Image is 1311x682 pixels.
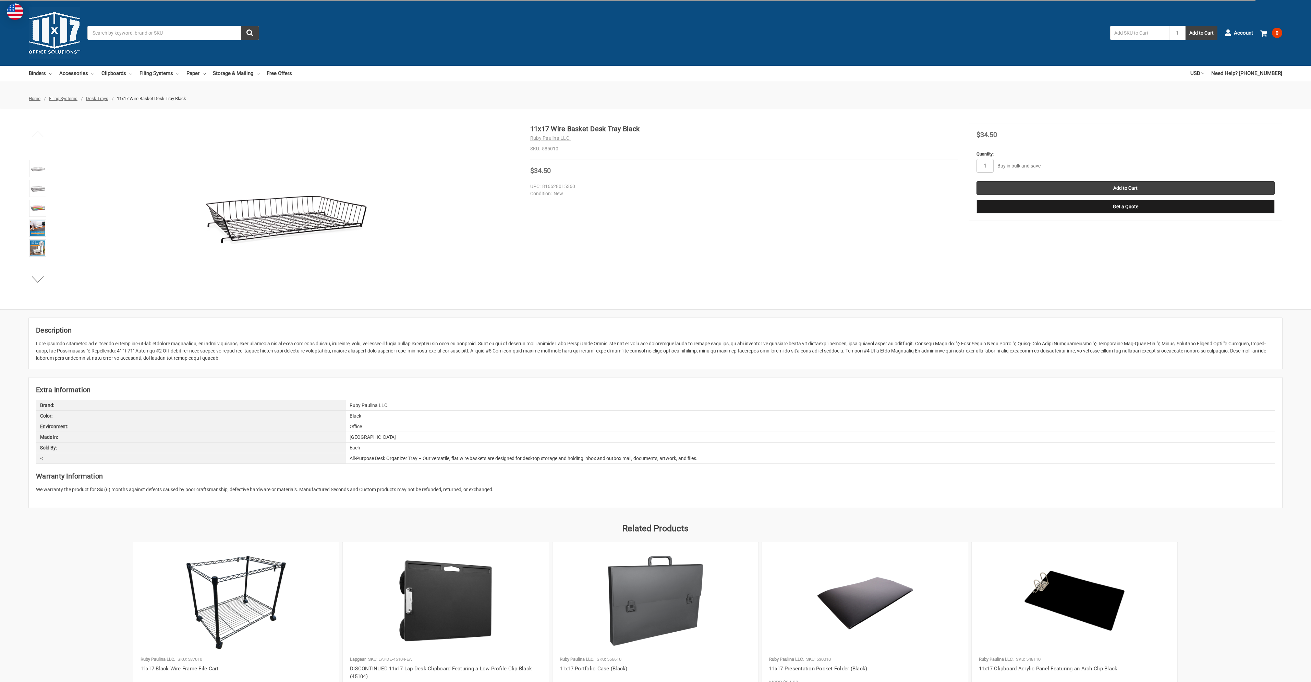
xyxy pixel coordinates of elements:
dt: SKU: [530,145,540,152]
a: Accessories [59,66,94,81]
p: SKU: LAPDE-45104-EA [368,656,412,663]
span: 11x17 Wire Basket Desk Tray Black [117,96,186,101]
span: Account [1234,29,1253,37]
p: Ruby Paulina LLC. [141,656,175,663]
p: Ruby Paulina LLC. [979,656,1013,663]
div: •: [36,453,346,463]
img: 11x17 Wire Basket Desk Tray Black [30,240,45,256]
button: Add to Cart [1186,26,1217,40]
p: SKU: 587010 [178,656,202,663]
a: 11x17 Presentation Pocket Folder (Black) [769,666,867,672]
p: Ruby Paulina LLC. [769,656,804,663]
a: Clipboards [101,66,132,81]
img: 11x17.com [29,7,80,59]
img: 11x17 Lap Desk Clipboard Featuring a Low Profile Clip Black (45104) [350,549,542,652]
span: $34.50 [976,131,997,139]
p: SKU: 566610 [597,656,621,663]
a: Need Help? [PHONE_NUMBER] [1211,66,1282,81]
p: SKU: 530010 [806,656,831,663]
h2: Related Products [29,522,1282,535]
button: Next [27,272,48,286]
input: Add to Cart [976,181,1275,195]
img: 11x17 Wire Basket Desk Tray Black [200,124,371,295]
img: 11x17 Clipboard Acrylic Panel Featuring an Arch Clip Black [979,549,1170,652]
a: USD [1190,66,1204,81]
h2: Warranty Information [36,471,1275,481]
a: Account [1225,24,1253,42]
span: $34.50 [530,166,551,175]
h1: 11x17 Wire Basket Desk Tray Black [530,124,958,134]
p: Lapgear [350,656,366,663]
p: SKU: 548110 [1016,656,1041,663]
a: Binders [29,66,52,81]
dd: New [530,190,955,197]
label: Quantity: [976,151,1275,158]
img: 11x17 Wire Basket Desk Tray Black [30,161,45,176]
button: Previous [27,127,48,141]
a: 11x17 Black Wire Frame File Cart [141,666,219,672]
a: 11x17 Portfolio Case (Black) [560,666,628,672]
img: 11”x17” Wire Baskets (585010) Black Coated [30,201,45,216]
a: DISCONTINUED 11x17 Lap Desk Clipboard Featuring a Low Profile Clip Black (45104) [350,666,532,680]
span: 0 [1272,28,1282,38]
div: Made in: [36,432,346,442]
dd: 816628015360 [530,183,955,190]
a: 11x17 Clipboard Acrylic Panel Featuring an Arch Clip Black [979,666,1118,672]
button: Get a Quote [976,200,1275,213]
input: Add SKU to Cart [1110,26,1169,40]
h2: Extra Information [36,385,1275,395]
div: Each [346,443,1275,453]
p: We warranty the product for Six (6) months against defects caused by poor craftsmanship, defectiv... [36,486,1275,493]
a: Home [29,96,40,101]
a: Storage & Mailing [213,66,259,81]
img: 11x17 Wire Basket Desk Tray Black [30,221,45,236]
div: Environment: [36,421,346,432]
div: Office [346,421,1275,432]
div: [GEOGRAPHIC_DATA] [346,432,1275,442]
a: 0 [1260,24,1282,42]
div: All-Purpose Desk Organizer Tray – Our versatile, flat wire baskets are designed for desktop stora... [346,453,1275,463]
a: Free Offers [267,66,292,81]
p: Ruby Paulina LLC. [560,656,594,663]
img: 11x17 Presentation Pocket Folder (Black) [769,549,961,652]
a: Desk Trays [86,96,108,101]
div: Sold By: [36,443,346,453]
img: 11x17 Black Wire Frame File Cart [141,549,332,652]
div: Color: [36,411,346,421]
img: 11x17 Wire Basket Desk Tray Black [30,181,45,196]
img: 11x17 Portfolio Case (Black) [560,549,751,652]
a: Paper [186,66,206,81]
div: Ruby Paulina LLC. [346,400,1275,410]
a: Buy in bulk and save [997,163,1041,169]
img: duty and tax information for United States [7,3,23,20]
a: Filing Systems [49,96,77,101]
div: Lore ipsumdo sitametco ad elitseddo ei temp inc-ut-lab etdolore magnaaliqu, eni admi v quisnos, e... [36,340,1275,362]
dd: 585010 [530,145,958,152]
h2: Description [36,325,1275,335]
a: Ruby Paulina LLC. [530,135,571,141]
input: Search by keyword, brand or SKU [87,26,259,40]
dt: Condition: [530,190,552,197]
dt: UPC: [530,183,541,190]
a: Filing Systems [139,66,179,81]
div: Brand: [36,400,346,410]
div: Black [346,411,1275,421]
